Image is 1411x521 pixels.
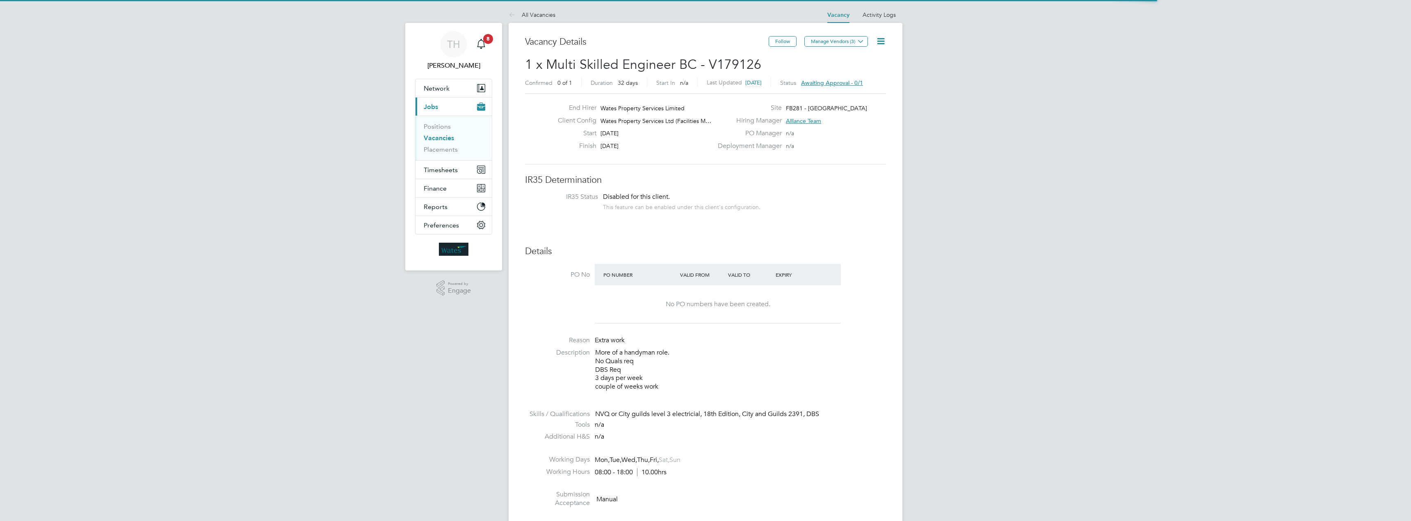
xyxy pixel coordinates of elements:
[827,11,849,18] a: Vacancy
[551,129,596,138] label: Start
[551,104,596,112] label: End Hirer
[863,11,896,18] a: Activity Logs
[448,280,471,287] span: Powered by
[669,456,680,464] span: Sun
[448,287,471,294] span: Engage
[439,243,468,256] img: wates-logo-retina.png
[601,267,678,282] div: PO Number
[603,193,670,201] span: Disabled for this client.
[525,421,590,429] label: Tools
[525,468,590,476] label: Working Hours
[416,79,492,97] button: Network
[678,267,726,282] div: Valid From
[801,79,863,86] span: Awaiting approval - 0/1
[424,134,454,142] a: Vacancies
[525,271,590,279] label: PO No
[769,36,797,47] button: Follow
[774,267,822,282] div: Expiry
[525,490,590,507] label: Submission Acceptance
[595,432,604,441] span: n/a
[603,201,760,211] div: This feature can be enabled under this client's configuration.
[680,79,688,86] span: n/a
[656,79,675,86] label: Start In
[600,130,619,137] span: [DATE]
[473,31,489,57] a: 8
[621,456,637,464] span: Wed,
[745,79,762,86] span: [DATE]
[483,34,493,44] span: 8
[713,129,782,138] label: PO Manager
[424,123,451,130] a: Positions
[525,432,590,441] label: Additional H&S
[786,130,794,137] span: n/a
[600,117,711,125] span: Wates Property Services Ltd (Facilities M…
[713,104,782,112] label: Site
[424,166,458,174] span: Timesheets
[551,142,596,150] label: Finish
[713,116,782,125] label: Hiring Manager
[416,179,492,197] button: Finance
[415,243,492,256] a: Go to home page
[618,79,638,86] span: 32 days
[551,116,596,125] label: Client Config
[591,79,613,86] label: Duration
[596,495,618,503] span: Manual
[525,174,886,186] h3: IR35 Determination
[603,300,833,309] div: No PO numbers have been created.
[525,246,886,257] h3: Details
[424,84,450,92] span: Network
[650,456,659,464] span: Fri,
[447,39,460,50] span: TH
[637,456,650,464] span: Thu,
[525,57,761,73] span: 1 x Multi Skilled Engineer BC - V179126
[595,421,604,429] span: n/a
[415,31,492,71] a: TH[PERSON_NAME]
[595,410,886,419] div: NVQ or City guilds level 3 electricial, 18th Edition, City and Guilds 2391, DBS
[804,36,868,47] button: Manage Vendors (3)
[525,455,590,464] label: Working Days
[659,456,669,464] span: Sat,
[557,79,572,86] span: 0 of 1
[424,203,448,211] span: Reports
[415,61,492,71] span: Tina Howe
[533,193,598,201] label: IR35 Status
[416,98,492,116] button: Jobs
[416,116,492,160] div: Jobs
[416,198,492,216] button: Reports
[525,348,590,357] label: Description
[786,105,867,112] span: FB281 - [GEOGRAPHIC_DATA]
[780,79,796,86] label: Status
[786,142,794,150] span: n/a
[416,161,492,179] button: Timesheets
[509,11,555,18] a: All Vacancies
[786,117,821,125] span: Alliance Team
[525,410,590,419] label: Skills / Qualifications
[600,142,619,150] span: [DATE]
[713,142,782,150] label: Deployment Manager
[416,216,492,234] button: Preferences
[424,146,458,153] a: Placements
[424,184,447,192] span: Finance
[595,456,610,464] span: Mon,
[595,468,667,477] div: 08:00 - 18:00
[424,221,459,229] span: Preferences
[405,23,502,271] nav: Main navigation
[525,79,553,86] label: Confirmed
[424,103,438,111] span: Jobs
[610,456,621,464] span: Tue,
[595,348,886,391] p: More of a handyman role. No Quals req DBS Req 3 days per week couple of weeks work
[525,36,769,48] h3: Vacancy Details
[637,468,667,476] span: 10.00hrs
[600,105,685,112] span: Wates Property Services Limited
[595,336,625,344] span: Extra work
[436,280,471,296] a: Powered byEngage
[726,267,774,282] div: Valid To
[707,79,742,86] label: Last Updated
[525,336,590,345] label: Reason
